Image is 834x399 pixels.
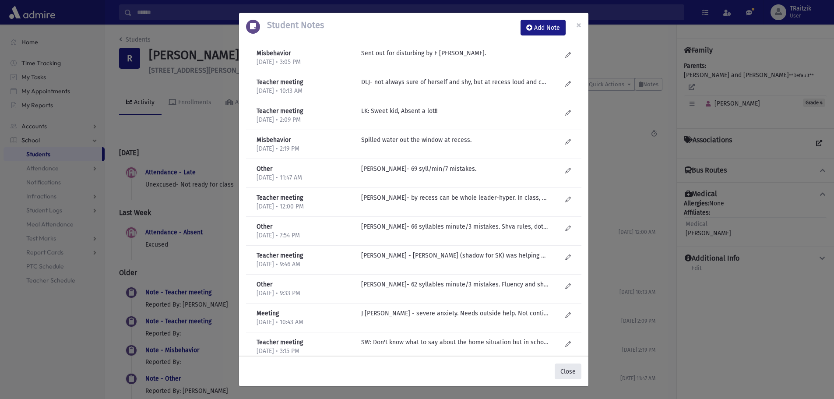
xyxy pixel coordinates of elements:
b: Teacher meeting [257,252,303,259]
p: [DATE] • 10:43 AM [257,318,352,327]
p: Sent out for disturbing by E [PERSON_NAME]. [361,49,549,58]
button: Close [569,13,588,37]
b: Other [257,281,272,288]
p: [DATE] • 9:46 AM [257,260,352,269]
p: [DATE] • 3:05 PM [257,58,352,67]
b: Teacher meeting [257,78,303,86]
b: Teacher meeting [257,107,303,115]
p: [DATE] • 2:19 PM [257,145,352,153]
b: Misbehavior [257,136,291,144]
p: [PERSON_NAME]- 69 syll/min/7 mistakes. [361,164,549,173]
p: [DATE] • 7:54 PM [257,231,352,240]
p: [DATE] • 3:15 PM [257,347,352,356]
button: Add Note [521,20,566,35]
p: [DATE] • 11:47 AM [257,173,352,182]
p: [PERSON_NAME]- 62 syllables minute/3 mistakes. Fluency and shva rules. [361,280,549,289]
p: [DATE] • 12:00 PM [257,202,352,211]
p: DLJ- not always sure of herself and shy, but at recess loud and confident. Get complaints about h... [361,78,549,87]
p: [PERSON_NAME] - [PERSON_NAME] (shadow for SK) was helping her a lot. Does she not know or unsure.... [361,251,549,260]
p: [DATE] • 9:33 PM [257,289,352,298]
button: Close [555,364,581,379]
h5: Student Notes [260,20,324,30]
b: Misbehavior [257,49,291,57]
b: Other [257,165,272,173]
b: Teacher meeting [257,339,303,346]
b: Meeting [257,310,279,317]
p: Spilled water out the window at recess. [361,135,549,145]
p: [DATE] • 2:09 PM [257,116,352,124]
p: [PERSON_NAME]- 66 syllables minute/3 mistakes. Shva rules, dot letters [361,222,549,231]
p: J [PERSON_NAME] - severe anxiety. Needs outside help. Not continuing. [361,309,549,318]
span: × [576,19,581,31]
b: Teacher meeting [257,194,303,201]
b: Other [257,223,272,230]
p: SW: Don't know what to say about the home situation but in school she is ok BH [361,338,549,347]
p: LK: Sweet kid, Absent a lot!! [361,106,549,116]
p: [DATE] • 10:13 AM [257,87,352,95]
p: [PERSON_NAME]- by recess can be whole leader-hyper. In class, can hardly get a response out of he... [361,193,549,202]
